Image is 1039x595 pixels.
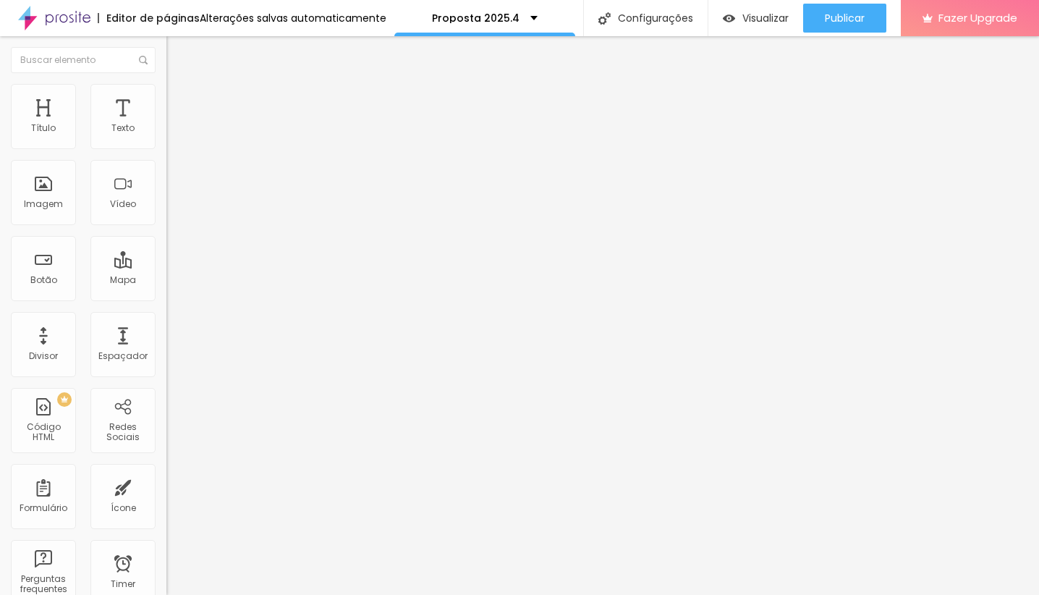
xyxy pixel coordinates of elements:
div: Imagem [24,199,63,209]
iframe: Editor [166,36,1039,595]
div: Botão [30,275,57,285]
div: Redes Sociais [94,422,151,443]
input: Buscar elemento [11,47,156,73]
div: Alterações salvas automaticamente [200,13,386,23]
div: Timer [111,579,135,589]
img: Icone [139,56,148,64]
div: Ícone [111,503,136,513]
div: Mapa [110,275,136,285]
div: Espaçador [98,351,148,361]
span: Visualizar [742,12,789,24]
div: Formulário [20,503,67,513]
div: Texto [111,123,135,133]
button: Visualizar [708,4,803,33]
img: Icone [598,12,611,25]
div: Código HTML [14,422,72,443]
span: Fazer Upgrade [938,12,1017,24]
div: Vídeo [110,199,136,209]
button: Publicar [803,4,886,33]
div: Perguntas frequentes [14,574,72,595]
div: Divisor [29,351,58,361]
span: Publicar [825,12,865,24]
p: Proposta 2025.4 [432,13,519,23]
div: Editor de páginas [98,13,200,23]
div: Título [31,123,56,133]
img: view-1.svg [723,12,735,25]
